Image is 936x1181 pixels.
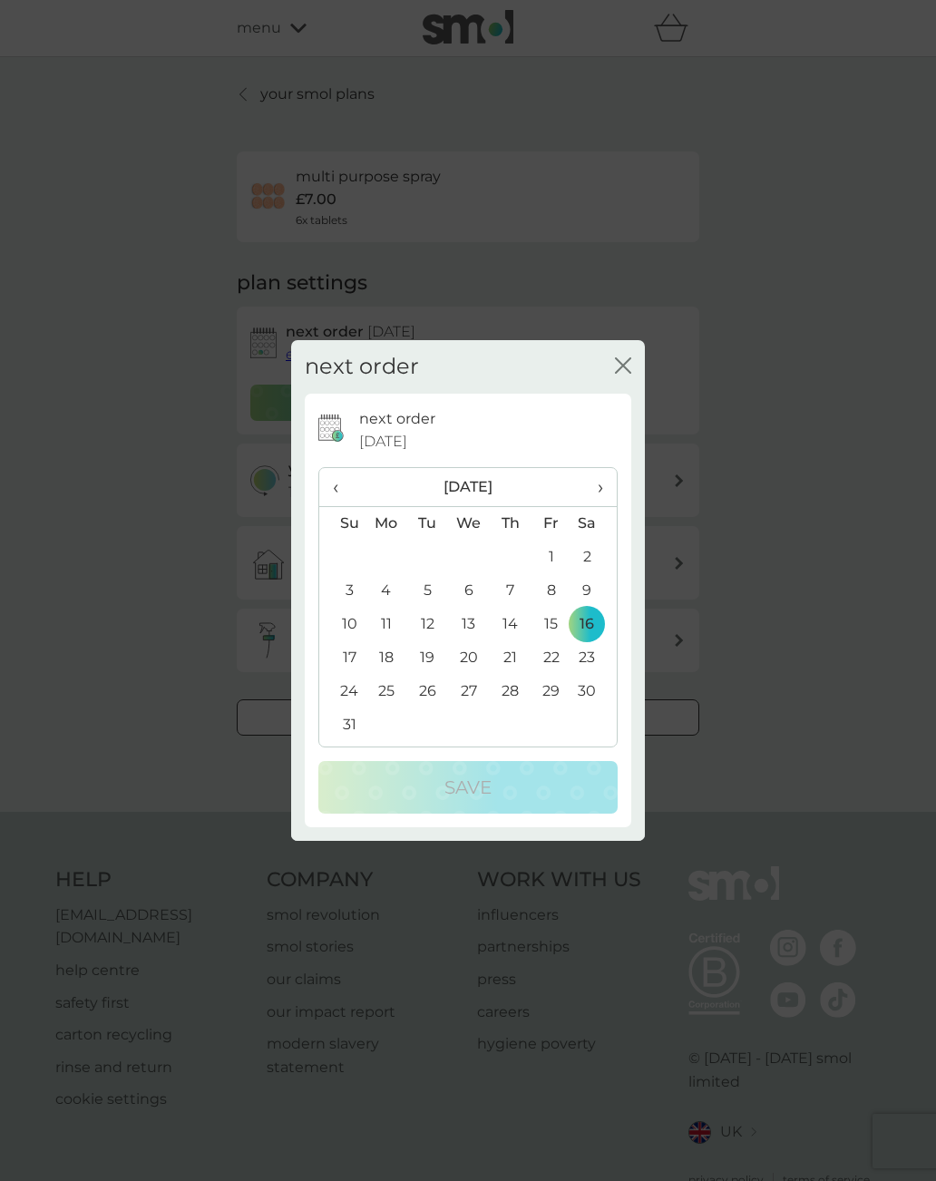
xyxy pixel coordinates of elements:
[448,641,490,675] td: 20
[319,574,366,608] td: 3
[490,608,531,641] td: 14
[319,608,366,641] td: 10
[490,506,531,541] th: Th
[571,608,617,641] td: 16
[444,773,492,802] p: Save
[531,541,571,574] td: 1
[448,608,490,641] td: 13
[615,357,631,376] button: close
[571,675,617,708] td: 30
[305,354,419,380] h2: next order
[407,641,448,675] td: 19
[366,574,407,608] td: 4
[407,608,448,641] td: 12
[407,675,448,708] td: 26
[366,468,571,507] th: [DATE]
[407,574,448,608] td: 5
[448,506,490,541] th: We
[531,675,571,708] td: 29
[571,641,617,675] td: 23
[319,506,366,541] th: Su
[333,468,352,506] span: ‹
[531,506,571,541] th: Fr
[571,506,617,541] th: Sa
[359,430,407,454] span: [DATE]
[571,541,617,574] td: 2
[366,675,407,708] td: 25
[531,574,571,608] td: 8
[319,675,366,708] td: 24
[366,608,407,641] td: 11
[407,506,448,541] th: Tu
[571,574,617,608] td: 9
[531,608,571,641] td: 15
[490,574,531,608] td: 7
[366,506,407,541] th: Mo
[490,675,531,708] td: 28
[531,641,571,675] td: 22
[366,641,407,675] td: 18
[448,574,490,608] td: 6
[359,407,435,431] p: next order
[448,675,490,708] td: 27
[318,761,618,814] button: Save
[319,641,366,675] td: 17
[585,468,603,506] span: ›
[319,708,366,742] td: 31
[490,641,531,675] td: 21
